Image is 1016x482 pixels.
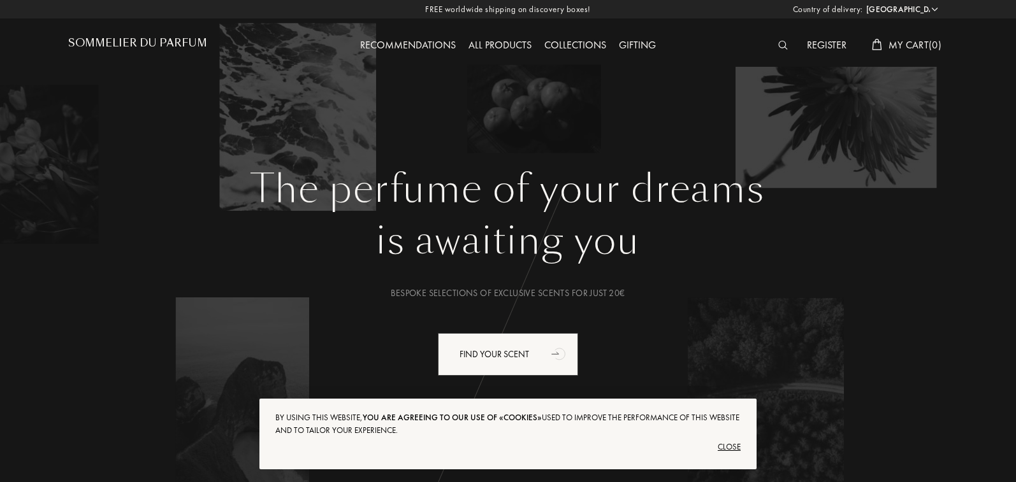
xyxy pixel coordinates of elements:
[613,38,662,54] div: Gifting
[462,38,538,54] div: All products
[68,37,207,49] h1: Sommelier du Parfum
[778,41,788,50] img: search_icn_white.svg
[538,38,613,52] a: Collections
[613,38,662,52] a: Gifting
[275,437,741,457] div: Close
[793,3,863,16] span: Country of delivery:
[438,333,578,376] div: Find your scent
[78,287,938,300] div: Bespoke selections of exclusive scents for just 20€
[275,411,741,437] div: By using this website, used to improve the performance of this website and to tailor your experie...
[462,38,538,52] a: All products
[872,39,882,50] img: cart_white.svg
[354,38,462,54] div: Recommendations
[889,38,941,52] span: My Cart ( 0 )
[78,166,938,212] h1: The perfume of your dreams
[547,341,572,366] div: animation
[78,212,938,269] div: is awaiting you
[363,412,542,423] span: you are agreeing to our use of «cookies»
[354,38,462,52] a: Recommendations
[68,37,207,54] a: Sommelier du Parfum
[428,333,588,376] a: Find your scentanimation
[538,38,613,54] div: Collections
[801,38,853,52] a: Register
[801,38,853,54] div: Register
